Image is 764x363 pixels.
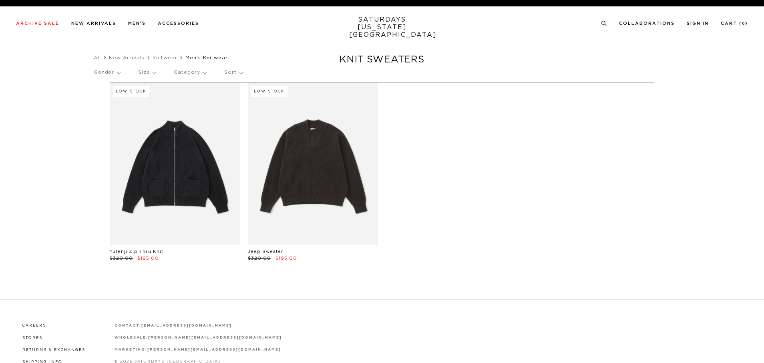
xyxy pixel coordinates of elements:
[109,55,145,60] a: New Arrivals
[687,21,709,26] a: Sign In
[94,55,101,60] a: All
[153,55,177,60] a: Knitwear
[185,55,228,60] span: Men's Knitwear
[224,63,242,82] p: Sort
[22,324,46,327] a: Careers
[619,21,675,26] a: Collaborations
[113,86,149,97] div: Low Stock
[110,249,163,254] a: Yutenji Zip Thru Knit
[94,63,120,82] p: Gender
[721,21,748,26] a: Cart (0)
[16,21,59,26] a: Archive Sale
[248,249,283,254] a: Jeep Sweater
[137,256,159,261] span: $195.00
[115,324,142,327] strong: contact:
[110,256,133,261] span: $320.00
[141,324,231,327] a: [EMAIL_ADDRESS][DOMAIN_NAME]
[248,256,271,261] span: $320.00
[22,348,85,352] a: Returns & Exchanges
[128,21,146,26] a: Men's
[147,348,281,351] a: [PERSON_NAME][EMAIL_ADDRESS][DOMAIN_NAME]
[349,16,415,39] a: SATURDAYS[US_STATE][GEOGRAPHIC_DATA]
[115,336,149,339] strong: wholesale:
[115,348,148,351] strong: marketing:
[138,63,156,82] p: Size
[174,63,206,82] p: Category
[742,22,745,26] small: 0
[158,21,199,26] a: Accessories
[71,21,116,26] a: New Arrivals
[148,336,281,339] a: [PERSON_NAME][EMAIL_ADDRESS][DOMAIN_NAME]
[251,86,288,97] div: Low Stock
[275,256,297,261] span: $195.00
[22,336,42,340] a: Stores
